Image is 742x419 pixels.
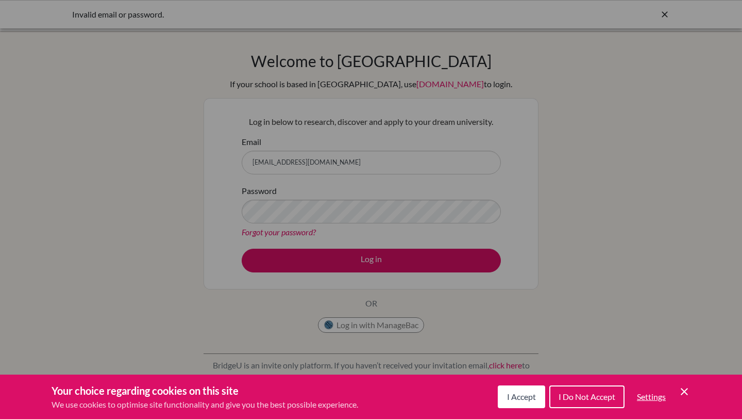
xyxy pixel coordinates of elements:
span: I Do Not Accept [559,392,615,401]
span: Settings [637,392,666,401]
span: I Accept [507,392,536,401]
h3: Your choice regarding cookies on this site [52,383,358,398]
p: We use cookies to optimise site functionality and give you the best possible experience. [52,398,358,411]
button: I Do Not Accept [549,385,625,408]
button: Save and close [678,385,690,398]
button: I Accept [498,385,545,408]
button: Settings [629,386,674,407]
